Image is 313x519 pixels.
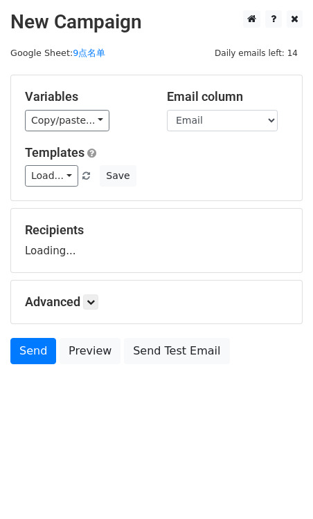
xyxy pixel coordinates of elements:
[25,223,288,258] div: Loading...
[25,145,84,160] a: Templates
[25,110,109,131] a: Copy/paste...
[167,89,288,104] h5: Email column
[210,48,303,58] a: Daily emails left: 14
[10,338,56,364] a: Send
[10,10,303,34] h2: New Campaign
[25,223,288,238] h5: Recipients
[73,48,105,58] a: 9点名单
[124,338,229,364] a: Send Test Email
[25,165,78,187] a: Load...
[210,46,303,61] span: Daily emails left: 14
[25,294,288,310] h5: Advanced
[60,338,120,364] a: Preview
[25,89,146,104] h5: Variables
[100,165,136,187] button: Save
[10,48,105,58] small: Google Sheet:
